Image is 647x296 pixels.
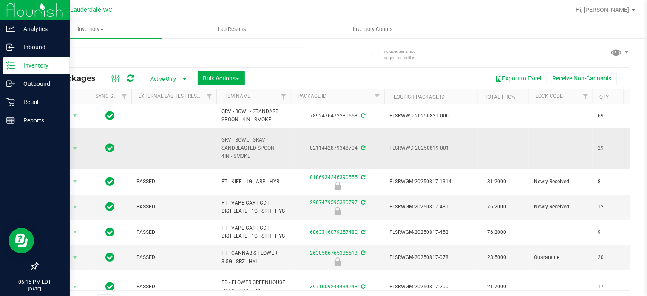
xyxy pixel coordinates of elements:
[15,24,66,34] p: Analytics
[310,199,358,205] a: 2907479595380797
[206,26,258,33] span: Lab Results
[138,93,205,99] a: External Lab Test Result
[360,199,365,205] span: Sync from Compliance System
[106,110,115,122] span: In Sync
[15,79,66,89] p: Outbound
[310,229,358,235] a: 6863316079257480
[389,203,473,211] span: FLSRWGM-20250817-481
[106,142,115,154] span: In Sync
[162,20,303,38] a: Lab Results
[136,203,211,211] span: PASSED
[389,253,473,262] span: FLSRWGM-20250817-078
[341,26,404,33] span: Inventory Counts
[6,43,15,51] inline-svg: Inbound
[598,178,630,186] span: 8
[70,281,80,293] span: select
[221,199,286,215] span: FT - VAPE CART CDT DISTILLATE - 1G - SRH - HYS
[6,80,15,88] inline-svg: Outbound
[136,178,211,186] span: PASSED
[106,251,115,263] span: In Sync
[15,42,66,52] p: Inbound
[579,89,593,104] a: Filter
[6,98,15,106] inline-svg: Retail
[223,93,250,99] a: Item Name
[6,116,15,125] inline-svg: Reports
[15,97,66,107] p: Retail
[389,144,473,152] span: FLSRWWD-20250819-001
[221,136,286,161] span: GRV - BOWL - GRAV - SANDBLASTED SPOON - 4IN - SMOKE
[70,252,80,264] span: select
[70,110,80,122] span: select
[289,257,386,266] div: Quarantine
[106,201,115,213] span: In Sync
[547,71,617,85] button: Receive Non-Cannabis
[576,6,631,13] span: Hi, [PERSON_NAME]!
[310,174,358,180] a: 0186934246390555
[20,20,162,38] a: Inventory
[136,228,211,236] span: PASSED
[70,201,80,213] span: select
[70,176,80,188] span: select
[389,178,473,186] span: FLSRWGM-20250817-1314
[289,207,386,215] div: Newly Received
[4,286,66,292] p: [DATE]
[360,174,365,180] span: Sync from Compliance System
[310,284,358,290] a: 3971609244434148
[289,144,386,152] div: 8211442879348704
[136,283,211,291] span: PASSED
[598,253,630,262] span: 20
[15,60,66,71] p: Inventory
[20,26,162,33] span: Inventory
[360,284,365,290] span: Sync from Compliance System
[6,61,15,70] inline-svg: Inventory
[298,93,326,99] a: Package ID
[389,283,473,291] span: FLSRWGM-20250817-200
[360,250,365,256] span: Sync from Compliance System
[6,25,15,33] inline-svg: Analytics
[106,226,115,238] span: In Sync
[310,250,358,256] a: 2630586765335513
[289,112,386,120] div: 7892436472280558
[360,229,365,235] span: Sync from Compliance System
[483,201,511,213] span: 76.2000
[391,94,445,100] a: Flourish Package ID
[360,113,365,119] span: Sync from Compliance System
[389,228,473,236] span: FLSRWGM-20250817-452
[15,115,66,125] p: Reports
[289,182,386,190] div: Newly Received
[383,48,426,61] span: Include items not tagged for facility
[534,253,587,262] span: Quarantine
[203,75,239,82] span: Bulk Actions
[490,71,547,85] button: Export to Excel
[598,203,630,211] span: 12
[389,112,473,120] span: FLSRWWD-20250821-006
[370,89,384,104] a: Filter
[483,176,511,188] span: 31.2000
[598,144,630,152] span: 29
[536,93,563,99] a: Lock Code
[221,249,286,265] span: FT - CANNABIS FLOWER - 3.5G - SRZ - HYI
[483,281,511,293] span: 21.7000
[534,178,587,186] span: Newly Received
[4,278,66,286] p: 06:15 PM EDT
[106,281,115,293] span: In Sync
[483,226,511,239] span: 76.2000
[61,6,112,14] span: Ft. Lauderdale WC
[302,20,443,38] a: Inventory Counts
[221,224,286,240] span: FT - VAPE CART CDT DISTILLATE - 1G - SRH - HYS
[483,251,511,264] span: 28.5000
[221,108,286,124] span: GRV - BOWL - STANDARD SPOON - 4IN - SMOKE
[598,283,630,291] span: 17
[9,228,34,253] iframe: Resource center
[136,253,211,262] span: PASSED
[44,74,104,83] span: All Packages
[106,176,115,188] span: In Sync
[598,112,630,120] span: 69
[485,94,515,100] a: Total THC%
[117,89,131,104] a: Filter
[70,226,80,238] span: select
[198,71,245,85] button: Bulk Actions
[599,94,609,100] a: Qty
[221,178,286,186] span: FT - KIEF - 1G - ABP - HYB
[221,279,286,295] span: FD - FLOWER GREENHOUSE - 3.5G - RHB - HYI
